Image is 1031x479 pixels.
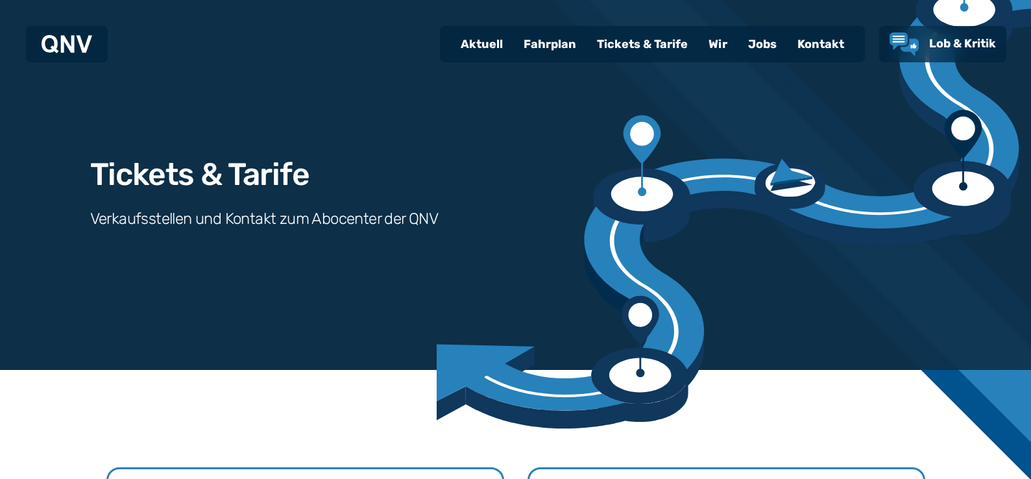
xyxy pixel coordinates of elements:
a: Jobs [738,27,787,61]
span: Lob & Kritik [929,36,996,51]
h1: Tickets & Tarife [90,159,309,190]
a: Kontakt [787,27,855,61]
a: Lob & Kritik [890,32,996,56]
h3: Verkaufsstellen und Kontakt zum Abocenter der QNV [90,208,439,229]
a: QNV Logo [42,31,92,57]
a: Wir [698,27,738,61]
a: Fahrplan [513,27,587,61]
img: QNV Logo [42,35,92,53]
a: Aktuell [450,27,513,61]
a: Tickets & Tarife [587,27,698,61]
